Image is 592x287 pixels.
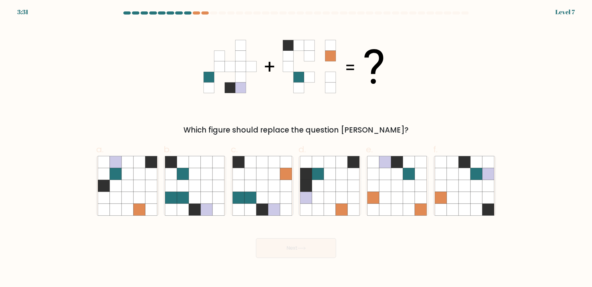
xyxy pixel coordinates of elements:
[164,143,171,155] span: b.
[231,143,238,155] span: c.
[555,7,575,17] div: Level 7
[100,125,492,136] div: Which figure should replace the question [PERSON_NAME]?
[366,143,373,155] span: e.
[433,143,438,155] span: f.
[298,143,306,155] span: d.
[256,238,336,258] button: Next
[96,143,104,155] span: a.
[17,7,28,17] div: 3:31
